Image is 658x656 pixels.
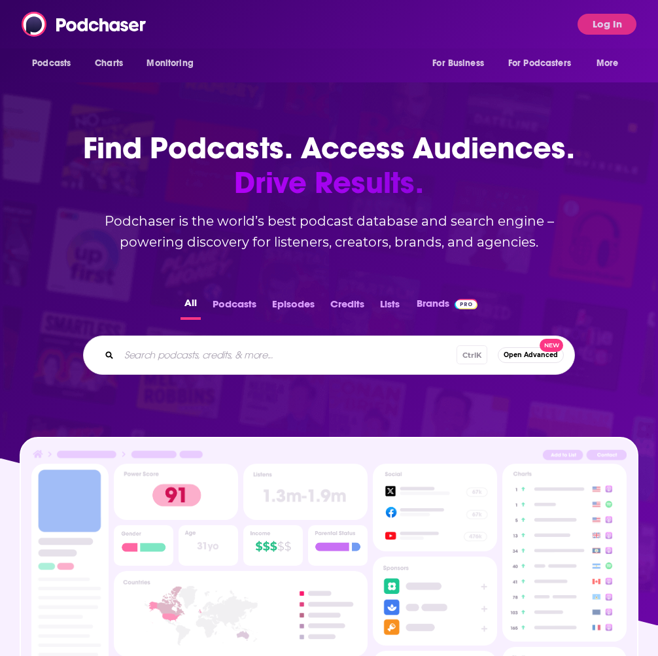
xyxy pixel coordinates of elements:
[31,449,627,464] img: Podcast Insights Header
[95,54,123,73] span: Charts
[423,51,500,76] button: open menu
[432,54,484,73] span: For Business
[268,294,319,320] button: Episodes
[504,351,558,358] span: Open Advanced
[67,211,591,252] h2: Podchaser is the world’s best podcast database and search engine – powering discovery for listene...
[502,464,627,642] img: Podcast Insights Charts
[578,14,636,35] button: Log In
[147,54,193,73] span: Monitoring
[373,557,497,646] img: Podcast Sponsors
[179,525,238,566] img: Podcast Insights Age
[540,339,563,353] span: New
[587,51,635,76] button: open menu
[67,131,591,200] h1: Find Podcasts. Access Audiences.
[114,525,173,566] img: Podcast Insights Gender
[455,299,477,309] img: Podchaser Pro
[114,464,238,520] img: Podcast Insights Power score
[508,54,571,73] span: For Podcasters
[376,294,404,320] button: Lists
[457,345,487,364] span: Ctrl K
[326,294,368,320] button: Credits
[417,294,477,320] a: BrandsPodchaser Pro
[243,525,303,566] img: Podcast Insights Income
[181,294,201,320] button: All
[137,51,210,76] button: open menu
[500,51,590,76] button: open menu
[597,54,619,73] span: More
[373,464,497,551] img: Podcast Socials
[209,294,260,320] button: Podcasts
[243,464,368,520] img: Podcast Insights Listens
[22,12,147,37] img: Podchaser - Follow, Share and Rate Podcasts
[23,51,88,76] button: open menu
[32,54,71,73] span: Podcasts
[86,51,131,76] a: Charts
[119,345,457,366] input: Search podcasts, credits, & more...
[498,347,564,363] button: Open AdvancedNew
[67,165,591,200] span: Drive Results.
[83,336,575,375] div: Search podcasts, credits, & more...
[308,525,368,566] img: Podcast Insights Parental Status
